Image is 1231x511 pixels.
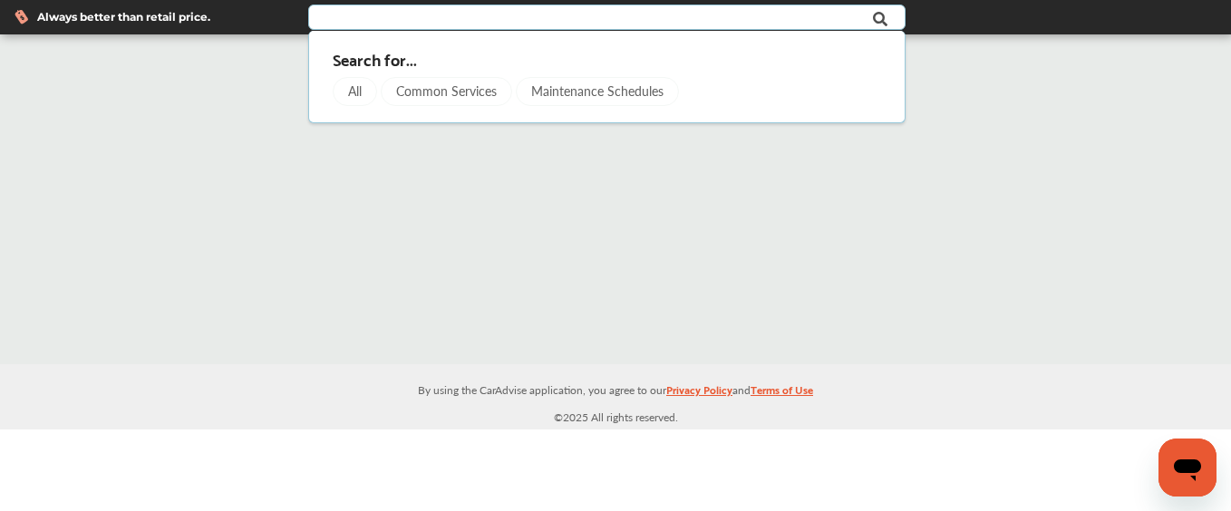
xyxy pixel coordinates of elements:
[333,50,880,68] div: Search for...
[381,77,512,106] a: Common Services
[15,9,28,24] img: dollor_label_vector.a70140d1.svg
[333,77,377,106] a: All
[666,380,732,408] a: Privacy Policy
[37,12,210,23] span: Always better than retail price.
[516,77,679,106] a: Maintenance Schedules
[751,380,813,408] a: Terms of Use
[1158,439,1216,497] iframe: Button to launch messaging window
